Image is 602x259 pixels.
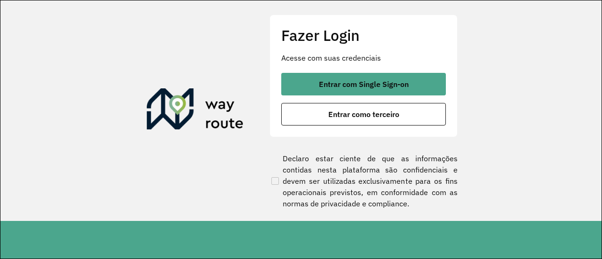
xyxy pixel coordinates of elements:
span: Entrar com Single Sign-on [319,80,409,88]
button: button [281,103,446,126]
button: button [281,73,446,95]
p: Acesse com suas credenciais [281,52,446,63]
label: Declaro estar ciente de que as informações contidas nesta plataforma são confidenciais e devem se... [269,153,458,209]
img: Roteirizador AmbevTech [147,88,244,133]
h2: Fazer Login [281,26,446,44]
span: Entrar como terceiro [328,110,399,118]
